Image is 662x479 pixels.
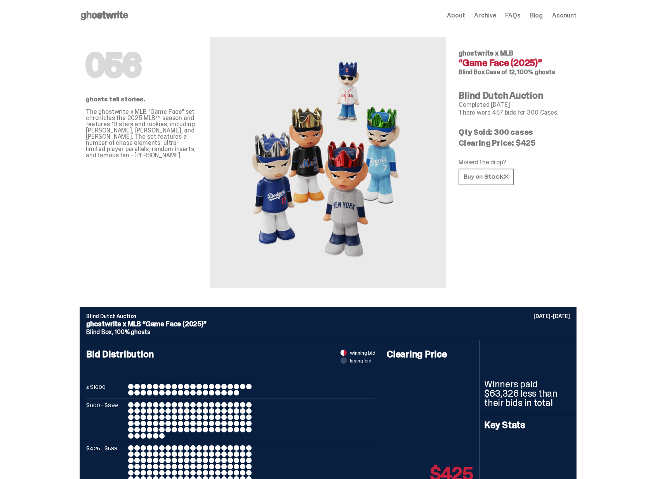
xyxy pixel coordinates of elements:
span: Case of 12, 100% ghosts [485,68,555,76]
a: Blog [530,12,543,19]
a: About [447,12,465,19]
img: MLB&ldquo;Game Face (2025)&rdquo; [243,56,414,270]
h4: Clearing Price [387,350,474,359]
p: Qty Sold: 300 cases [459,128,570,136]
p: Clearing Price: $425 [459,139,570,147]
h1: 056 [86,50,198,81]
a: FAQs [505,12,520,19]
h4: Key Stats [484,420,572,430]
p: Blind Dutch Auction [86,314,570,319]
span: losing bid [350,358,372,363]
p: The ghostwrite x MLB "Game Face" set chronicles the 2025 MLB™ season and features 19 stars and ro... [86,109,198,159]
span: Blind Box, [86,328,113,336]
p: There were 457 bids for 300 Cases. [459,110,570,116]
p: $600 - $999 [86,402,125,439]
p: ghosts tell stories. [86,96,198,103]
a: Account [552,12,577,19]
span: ghostwrite x MLB [459,49,513,58]
p: Missed the drop? [459,159,570,165]
span: winning bid [350,350,375,355]
a: Archive [474,12,496,19]
p: Completed [DATE] [459,102,570,108]
p: ghostwrite x MLB “Game Face (2025)” [86,320,570,327]
p: Winners paid $63,326 less than their bids in total [484,380,572,408]
span: Blind Box [459,68,485,76]
p: [DATE]-[DATE] [533,314,570,319]
p: ≥ $1000 [86,384,125,395]
h4: Bid Distribution [86,350,375,384]
h4: “Game Face (2025)” [459,58,570,68]
h4: Blind Dutch Auction [459,91,570,100]
span: 100% ghosts [115,328,150,336]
